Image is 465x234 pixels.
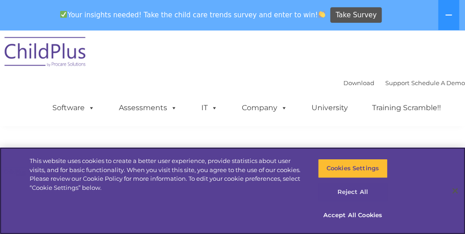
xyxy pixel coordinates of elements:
img: ✅ [60,11,67,18]
a: Support [385,79,409,86]
button: Cookies Settings [318,159,388,178]
button: Close [445,181,465,201]
a: Assessments [110,99,186,117]
span: Your insights needed! Take the child care trends survey and enter to win! [56,6,329,24]
a: Software [43,99,104,117]
button: Accept All Cookies [318,206,388,225]
a: Company [233,99,296,117]
button: Reject All [318,183,388,202]
img: 👏 [318,11,325,18]
div: This website uses cookies to create a better user experience, provide statistics about user visit... [30,157,304,192]
a: University [302,99,357,117]
span: Take Survey [336,7,377,23]
a: IT [192,99,227,117]
a: Take Survey [330,7,382,23]
a: Schedule A Demo [411,79,465,86]
a: Training Scramble!! [363,99,450,117]
a: Download [343,79,374,86]
font: | [343,79,465,86]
